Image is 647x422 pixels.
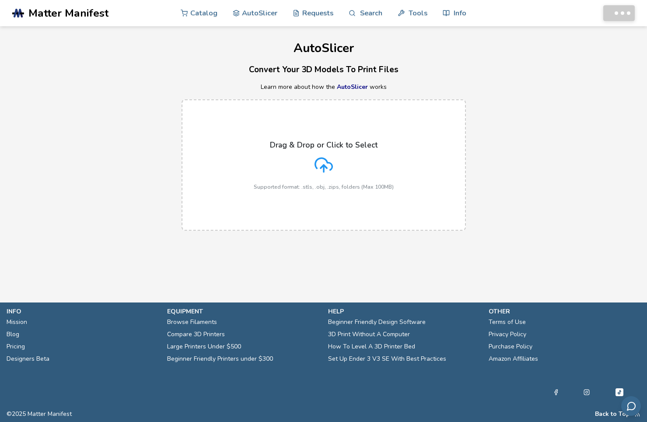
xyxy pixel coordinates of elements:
p: other [489,307,640,316]
a: How To Level A 3D Printer Bed [328,341,415,353]
span: © 2025 Matter Manifest [7,411,72,418]
a: Set Up Ender 3 V3 SE With Best Practices [328,353,446,365]
a: Amazon Affiliates [489,353,538,365]
a: Purchase Policy [489,341,532,353]
a: Browse Filaments [167,316,217,328]
a: Compare 3D Printers [167,328,225,341]
p: Drag & Drop or Click to Select [270,141,378,149]
a: Instagram [584,387,590,397]
button: Back to Top [595,411,630,418]
a: RSS Feed [634,411,640,418]
a: Terms of Use [489,316,526,328]
p: info [7,307,158,316]
a: Facebook [553,387,559,397]
p: equipment [167,307,319,316]
button: Send feedback via email [621,396,641,416]
a: Large Printers Under $500 [167,341,241,353]
a: Designers Beta [7,353,49,365]
a: Blog [7,328,19,341]
a: Pricing [7,341,25,353]
p: help [328,307,480,316]
a: Beginner Friendly Design Software [328,316,426,328]
a: 3D Print Without A Computer [328,328,410,341]
a: Beginner Friendly Printers under $300 [167,353,273,365]
a: Tiktok [614,387,625,397]
a: Privacy Policy [489,328,526,341]
a: AutoSlicer [337,83,368,91]
span: Matter Manifest [28,7,108,19]
p: Supported format: .stls, .obj, .zips, folders (Max 100MB) [254,184,394,190]
a: Mission [7,316,27,328]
